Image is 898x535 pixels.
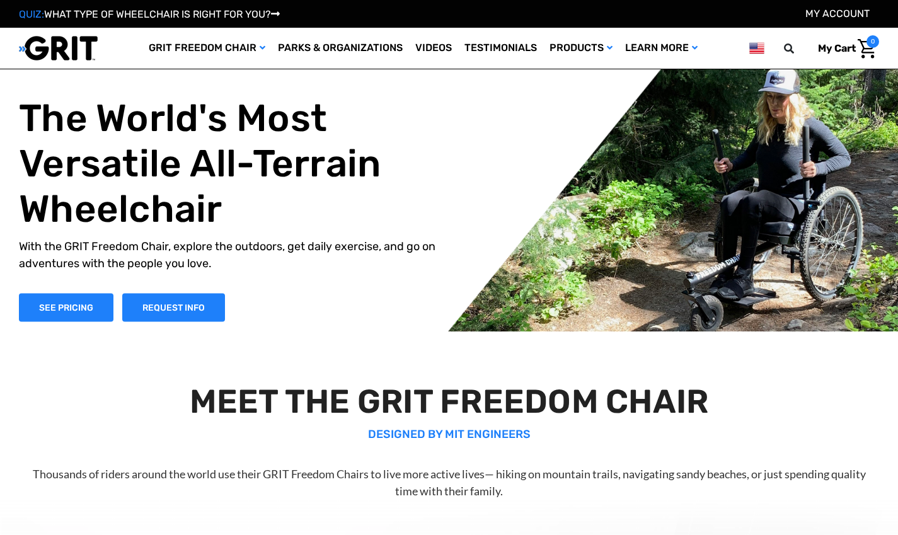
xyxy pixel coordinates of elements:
a: GRIT Freedom Chair [142,28,272,69]
img: Cart [858,39,876,59]
a: QUIZ:WHAT TYPE OF WHEELCHAIR IS RIGHT FOR YOU? [19,8,280,20]
p: Thousands of riders around the world use their GRIT Freedom Chairs to live more active lives— hik... [23,466,876,500]
span: 0 [866,35,879,48]
a: Cart with 0 items [809,35,879,62]
a: Slide number 1, Request Information [122,293,225,321]
a: Shop Now [19,293,113,321]
input: Search [790,35,809,62]
h1: The World's Most Versatile All-Terrain Wheelchair [19,95,459,231]
a: Account [805,8,870,20]
p: With the GRIT Freedom Chair, explore the outdoors, get daily exercise, and go on adventures with ... [19,238,459,272]
a: Testimonials [458,28,543,69]
img: us.png [749,40,764,56]
span: My Cart [818,42,856,54]
a: Learn More [619,28,704,69]
a: Products [543,28,619,69]
a: Videos [409,28,458,69]
img: GRIT All-Terrain Wheelchair and Mobility Equipment [19,35,98,61]
p: DESIGNED BY MIT ENGINEERS [23,426,876,443]
a: Parks & Organizations [272,28,409,69]
h2: MEET THE GRIT FREEDOM CHAIR [23,382,876,421]
span: QUIZ: [19,8,44,20]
